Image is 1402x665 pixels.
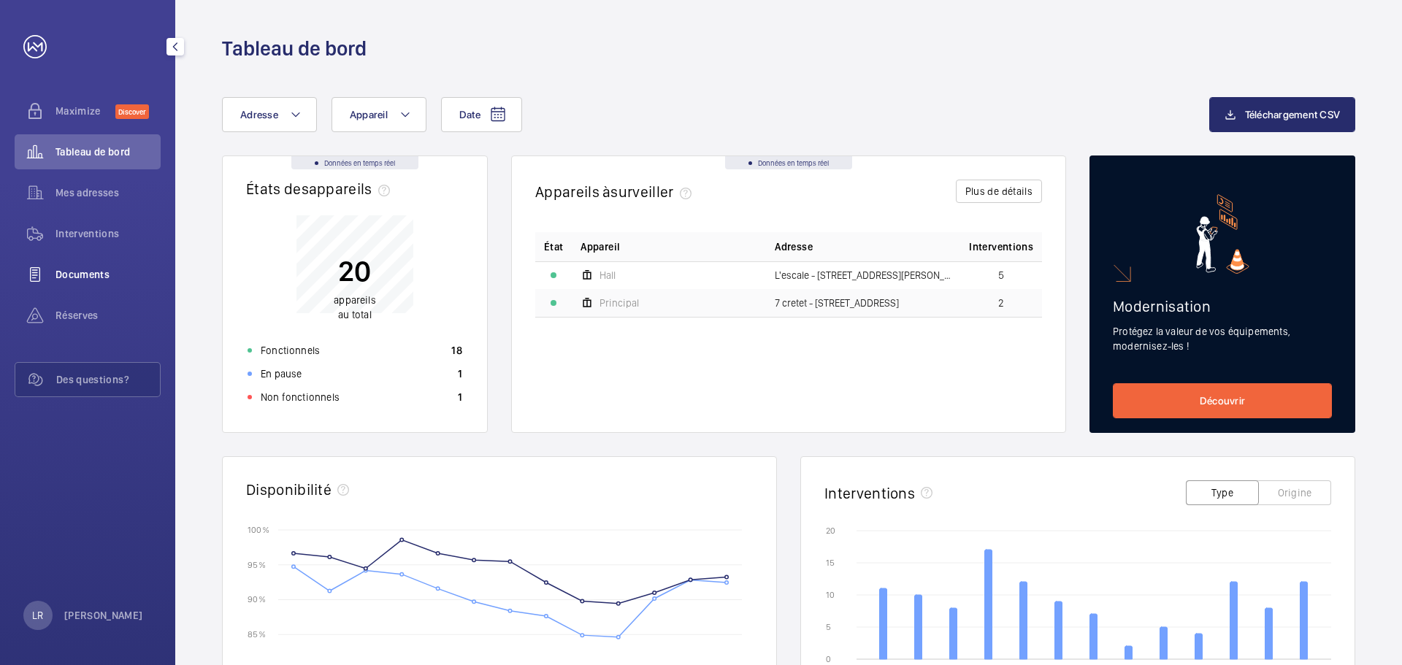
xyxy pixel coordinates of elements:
p: En pause [261,366,302,381]
text: 90 % [248,594,266,604]
text: 95 % [248,559,266,569]
p: État [544,239,563,254]
span: appareils [334,294,376,306]
span: Téléchargement CSV [1245,109,1341,120]
span: Adresse [240,109,278,120]
a: Découvrir [1113,383,1332,418]
text: 15 [826,558,835,568]
h2: Interventions [824,484,915,502]
text: 5 [826,622,831,632]
p: 1 [458,390,462,404]
text: 0 [826,654,831,664]
span: Date [459,109,480,120]
span: Hall [600,270,616,280]
span: Interventions [55,226,161,241]
p: au total [334,293,376,322]
text: 100 % [248,524,269,534]
span: Interventions [969,239,1033,254]
span: Appareil [581,239,620,254]
span: Des questions? [56,372,160,387]
span: Maximize [55,104,115,118]
button: Adresse [222,97,317,132]
p: Fonctionnels [261,343,320,358]
p: 20 [334,253,376,289]
h2: États des [246,180,396,198]
span: 7 cretet - [STREET_ADDRESS] [775,298,899,308]
h2: Disponibilité [246,480,332,499]
span: 5 [998,270,1004,280]
img: marketing-card.svg [1196,194,1249,274]
text: 20 [826,526,835,536]
button: Téléchargement CSV [1209,97,1356,132]
span: surveiller [610,182,697,201]
span: Principal [600,298,639,308]
span: 2 [998,298,1004,308]
span: Mes adresses [55,185,161,200]
span: L'escale - [STREET_ADDRESS][PERSON_NAME] [775,270,951,280]
span: Discover [115,104,149,119]
span: Réserves [55,308,161,323]
div: Données en temps réel [291,156,418,169]
div: Données en temps réel [725,156,852,169]
button: Appareil [332,97,426,132]
p: Non fonctionnels [261,390,340,404]
p: 18 [451,343,462,358]
button: Origine [1258,480,1331,505]
p: Protégez la valeur de vos équipements, modernisez-les ! [1113,324,1332,353]
button: Date [441,97,522,132]
span: Documents [55,267,161,282]
span: Appareil [350,109,388,120]
text: 10 [826,590,835,600]
p: LR [32,608,43,623]
h2: Modernisation [1113,297,1332,315]
span: Tableau de bord [55,145,161,159]
p: 1 [458,366,462,381]
button: Plus de détails [956,180,1042,203]
h2: Appareils à [535,182,697,201]
text: 85 % [248,629,266,639]
span: Adresse [775,239,812,254]
p: [PERSON_NAME] [64,608,143,623]
span: appareils [309,180,396,198]
button: Type [1186,480,1259,505]
h1: Tableau de bord [222,35,367,62]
